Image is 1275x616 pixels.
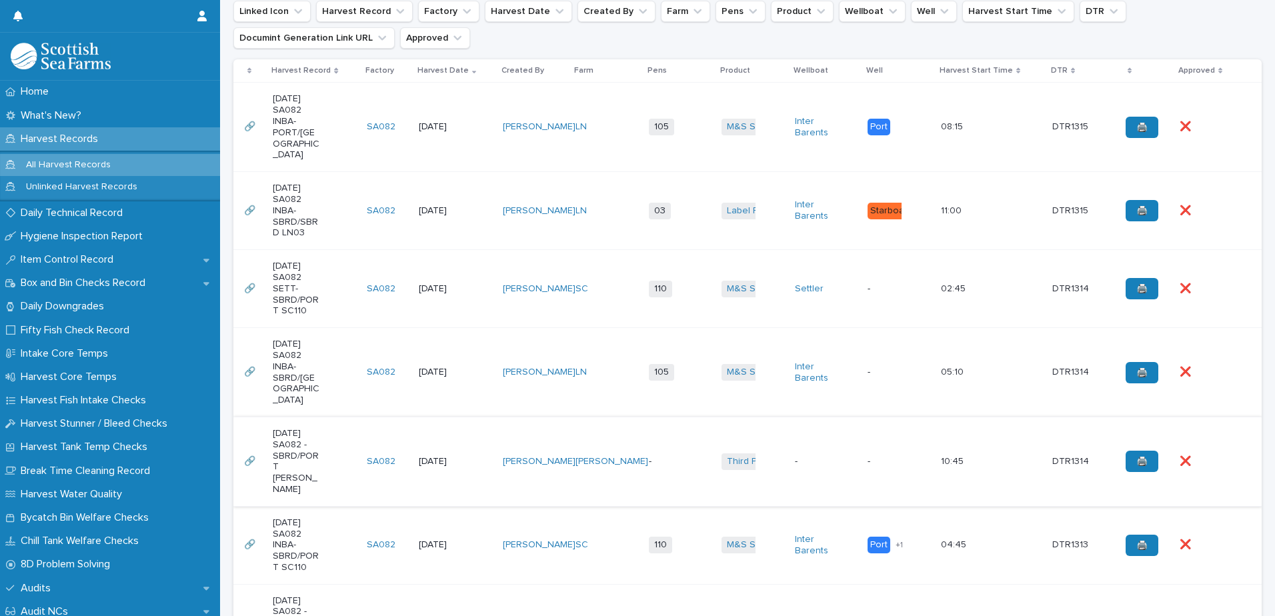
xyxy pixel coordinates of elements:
a: 🖨️ [1126,200,1158,221]
a: [PERSON_NAME] [575,456,648,467]
a: SA082 [367,205,395,217]
span: 🖨️ [1136,368,1148,377]
a: [PERSON_NAME] [503,456,575,467]
a: Inter Barents [795,116,842,139]
button: Approved [400,27,470,49]
p: Harvest Fish Intake Checks [15,394,157,407]
a: [PERSON_NAME] [503,283,575,295]
p: 10:45 [941,453,966,467]
tr: 🔗🔗 [DATE] SA082 INBA-SBRD/[GEOGRAPHIC_DATA]SA082 [DATE][PERSON_NAME] LN 105M&S Select Inter Baren... [233,328,1262,417]
a: SA082 [367,539,395,551]
p: [DATE] [419,456,466,467]
a: 🖨️ [1126,278,1158,299]
img: mMrefqRFQpe26GRNOUkG [11,43,111,69]
div: Starboard [868,203,916,219]
p: Harvest Records [15,133,109,145]
a: 🖨️ [1126,535,1158,556]
p: [DATE] SA082 INBA-SBRD/SBRD LN03 [273,183,320,239]
p: ❌ [1180,119,1194,133]
div: Port [868,537,890,553]
p: Hygiene Inspection Report [15,230,153,243]
a: LN [575,205,587,217]
button: Factory [418,1,479,22]
a: 🖨️ [1126,117,1158,138]
p: All Harvest Records [15,159,121,171]
p: 🔗 [244,537,258,551]
p: - [868,367,915,378]
a: SA082 [367,283,395,295]
a: [PERSON_NAME] [503,205,575,217]
p: [DATE] [419,539,466,551]
p: DTR1315 [1052,119,1091,133]
p: Box and Bin Checks Record [15,277,156,289]
p: Daily Technical Record [15,207,133,219]
a: SC [575,283,588,295]
p: - [868,456,915,467]
p: 11:00 [941,203,964,217]
p: [DATE] [419,367,466,378]
p: ❌ [1180,537,1194,551]
a: [PERSON_NAME] [503,367,575,378]
p: DTR1314 [1052,453,1092,467]
p: Harvest Core Temps [15,371,127,383]
a: 🖨️ [1126,451,1158,472]
button: Harvest Date [485,1,572,22]
p: Harvest Stunner / Bleed Checks [15,417,178,430]
button: Product [771,1,834,22]
button: Well [911,1,957,22]
a: LN [575,367,587,378]
a: M&S Select [727,539,777,551]
a: SC [575,539,588,551]
span: 🖨️ [1136,206,1148,215]
a: [PERSON_NAME] [503,121,575,133]
p: DTR [1051,63,1068,78]
a: Inter Barents [795,361,842,384]
p: DTR1314 [1052,281,1092,295]
p: Item Control Record [15,253,124,266]
p: Harvest Water Quality [15,488,133,501]
p: Bycatch Bin Welfare Checks [15,511,159,524]
a: SA082 [367,456,395,467]
span: 🖨️ [1136,541,1148,550]
a: M&S Select [727,121,777,133]
p: [DATE] SA082 INBA-PORT/[GEOGRAPHIC_DATA] [273,93,320,161]
a: Label Rouge [727,205,782,217]
span: + 1 [896,541,903,549]
a: Inter Barents [795,534,842,557]
p: Home [15,85,59,98]
tr: 🔗🔗 [DATE] SA082 SETT-SBRD/PORT SC110SA082 [DATE][PERSON_NAME] SC 110M&S Select Settler -02:4502:4... [233,250,1262,328]
p: [DATE] [419,121,466,133]
a: SA082 [367,121,395,133]
p: Chill Tank Welfare Checks [15,535,149,547]
a: Third Party Salmon [727,456,808,467]
tr: 🔗🔗 [DATE] SA082 INBA-PORT/[GEOGRAPHIC_DATA]SA082 [DATE][PERSON_NAME] LN 105M&S Select Inter Baren... [233,83,1262,172]
a: LN [575,121,587,133]
p: 05:10 [941,364,966,378]
p: Wellboat [794,63,828,78]
span: 105 [649,119,674,135]
p: [DATE] SA082 SETT-SBRD/PORT SC110 [273,261,320,317]
a: [PERSON_NAME] [503,539,575,551]
p: [DATE] SA082 -SBRD/PORT [PERSON_NAME] [273,428,320,495]
a: M&S Select [727,367,777,378]
span: 🖨️ [1136,123,1148,132]
p: Harvest Start Time [940,63,1013,78]
span: 🖨️ [1136,284,1148,293]
p: [DATE] SA082 INBA-SBRD/PORT SC110 [273,517,320,573]
p: Daily Downgrades [15,300,115,313]
p: DTR1314 [1052,364,1092,378]
span: 110 [649,281,672,297]
p: Harvest Record [271,63,331,78]
p: Harvest Tank Temp Checks [15,441,158,453]
button: Pens [716,1,766,22]
span: 03 [649,203,671,219]
a: Inter Barents [795,199,842,222]
button: DTR [1080,1,1126,22]
p: Product [720,63,750,78]
p: Intake Core Temps [15,347,119,360]
p: 🔗 [244,119,258,133]
p: DTR1313 [1052,537,1091,551]
p: Approved [1178,63,1215,78]
p: Unlinked Harvest Records [15,181,148,193]
p: - [795,456,842,467]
